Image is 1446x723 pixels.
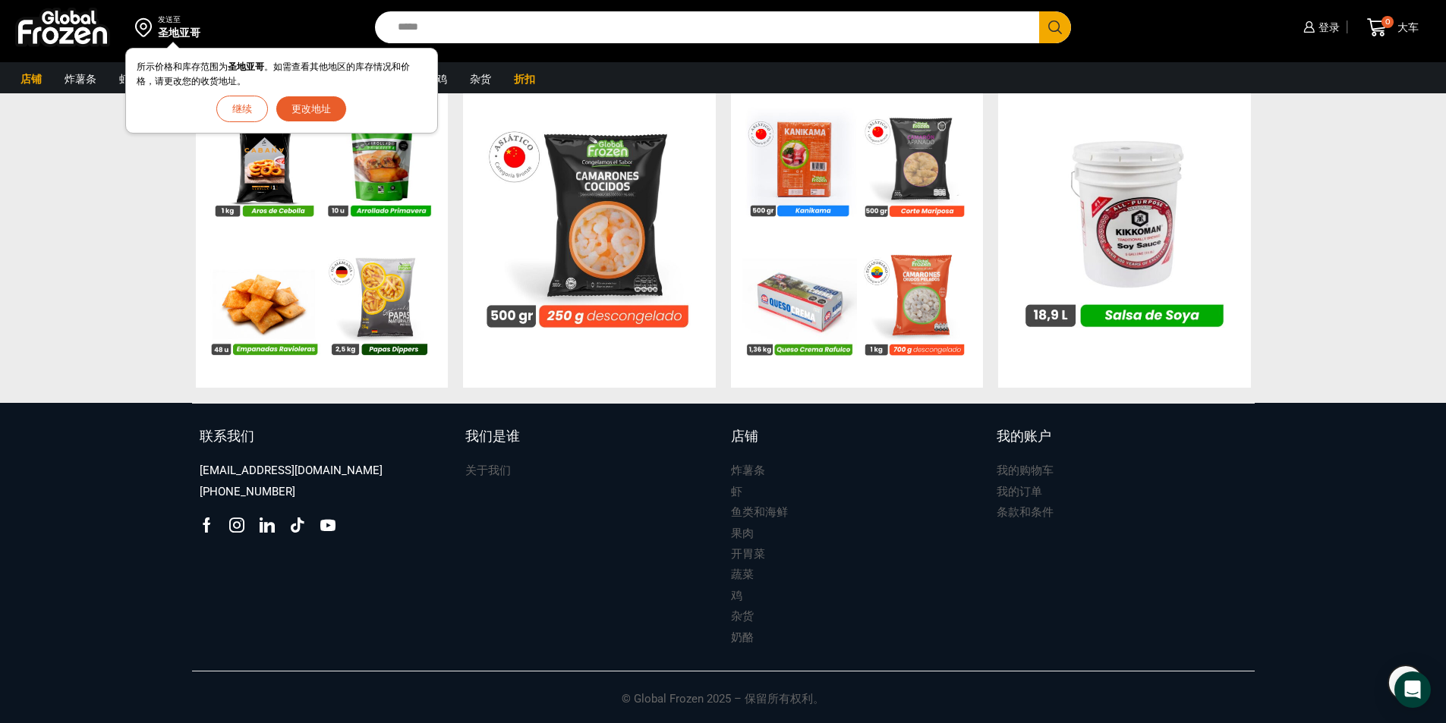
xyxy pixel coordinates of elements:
[465,428,520,444] font: 我们是谁
[506,64,543,93] a: 折扣
[216,96,268,122] button: 继续
[997,502,1054,523] a: 条款和条件
[731,523,754,544] a: 果肉
[997,464,1054,477] font: 我的购物车
[1300,12,1340,42] a: 登录
[200,482,295,502] a: [PHONE_NUMBER]
[731,505,788,519] font: 鱼类和海鲜
[465,464,511,477] font: 关于我们
[997,426,1247,461] a: 我的账户
[731,547,765,561] font: 开胃菜
[462,64,499,93] a: 杂货
[1397,20,1419,34] font: 大车
[731,464,765,477] font: 炸薯条
[13,64,49,93] a: 店铺
[1394,671,1431,708] div: Open Intercom Messenger
[200,461,383,481] a: [EMAIL_ADDRESS][DOMAIN_NAME]
[137,61,410,86] font: 。如需查看其他地区的库存情况和价格，请更改您的收货地址。
[731,502,788,523] a: 鱼类和海鲜
[1039,11,1071,43] button: 搜索按钮
[997,482,1042,502] a: 我的订单
[20,72,42,86] font: 店铺
[291,102,330,115] font: 更改地址
[731,544,765,564] a: 开胃菜
[276,96,346,122] button: 更改地址
[200,464,383,477] font: [EMAIL_ADDRESS][DOMAIN_NAME]
[731,482,742,502] a: 虾
[731,586,742,606] a: 鸡
[731,461,765,481] a: 炸薯条
[731,428,758,444] font: 店铺
[731,630,754,644] font: 奶酪
[228,61,264,72] font: 圣地亚哥
[731,485,742,498] font: 虾
[137,61,228,72] font: 所示价格和库存范围为
[514,72,535,86] font: 折扣
[200,426,450,461] a: 联系我们
[119,72,130,86] font: 虾
[65,72,96,86] font: 炸薯条
[1355,10,1431,46] a: 0 大车
[158,14,181,24] font: 发送至
[731,567,754,581] font: 蔬菜
[1318,20,1340,34] font: 登录
[429,64,455,93] a: 鸡
[731,564,754,585] a: 蔬菜
[997,428,1051,444] font: 我的账户
[436,72,447,86] font: 鸡
[622,692,824,706] font: © Global Frozen 2025 – 保留所有权利。
[1385,17,1391,26] font: 0
[135,14,158,40] img: address-field-icon.svg
[997,485,1042,498] font: 我的订单
[731,627,754,648] a: 奶酪
[158,26,200,39] font: 圣地亚哥
[997,461,1054,481] a: 我的购物车
[112,64,137,93] a: 虾
[731,606,754,627] a: 杂货
[232,102,252,115] font: 继续
[731,426,981,461] a: 店铺
[200,428,254,444] font: 联系我们
[997,505,1054,519] font: 条款和条件
[470,72,491,86] font: 杂货
[200,485,295,498] font: [PHONE_NUMBER]
[731,527,754,540] font: 果肉
[57,64,104,93] a: 炸薯条
[465,426,716,461] a: 我们是谁
[465,461,511,481] a: 关于我们
[731,609,754,623] font: 杂货
[731,589,742,602] font: 鸡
